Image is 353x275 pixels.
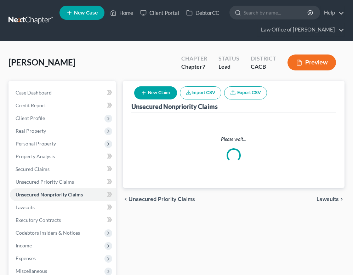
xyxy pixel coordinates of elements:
a: Export CSV [224,86,267,99]
a: Secured Claims [10,163,116,176]
button: Lawsuits chevron_right [317,196,345,202]
button: Preview [287,55,336,70]
span: Client Profile [16,115,45,121]
span: 7 [202,63,205,70]
a: DebtorCC [183,6,223,19]
a: Unsecured Nonpriority Claims [10,188,116,201]
div: Lead [218,63,239,71]
span: Personal Property [16,141,56,147]
a: Client Portal [137,6,183,19]
a: Case Dashboard [10,86,116,99]
span: Property Analysis [16,153,55,159]
input: Search by name... [244,6,308,19]
span: Credit Report [16,102,46,108]
span: Unsecured Nonpriority Claims [16,191,83,197]
a: Law Office of [PERSON_NAME] [257,23,344,36]
i: chevron_right [339,196,345,202]
a: Property Analysis [10,150,116,163]
span: Unsecured Priority Claims [16,179,74,185]
span: Unsecured Priority Claims [129,196,195,202]
a: Home [107,6,137,19]
div: Chapter [181,55,207,63]
span: Lawsuits [16,204,35,210]
span: Expenses [16,255,36,261]
a: Executory Contracts [10,214,116,227]
span: Income [16,242,32,248]
span: Miscellaneous [16,268,47,274]
button: New Claim [134,86,177,99]
div: CACB [251,63,276,71]
button: chevron_left Unsecured Priority Claims [123,196,195,202]
div: Unsecured Nonpriority Claims [131,102,218,111]
a: Lawsuits [10,201,116,214]
div: District [251,55,276,63]
span: Lawsuits [317,196,339,202]
span: Real Property [16,128,46,134]
span: [PERSON_NAME] [8,57,75,67]
span: Secured Claims [16,166,50,172]
a: Credit Report [10,99,116,112]
i: chevron_left [123,196,129,202]
div: Status [218,55,239,63]
a: Unsecured Priority Claims [10,176,116,188]
p: Please wait... [137,136,330,143]
span: New Case [74,10,98,16]
span: Executory Contracts [16,217,61,223]
a: Help [320,6,344,19]
span: Case Dashboard [16,90,52,96]
span: Codebtors Insiders & Notices [16,230,80,236]
button: Import CSV [180,86,221,99]
div: Chapter [181,63,207,71]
